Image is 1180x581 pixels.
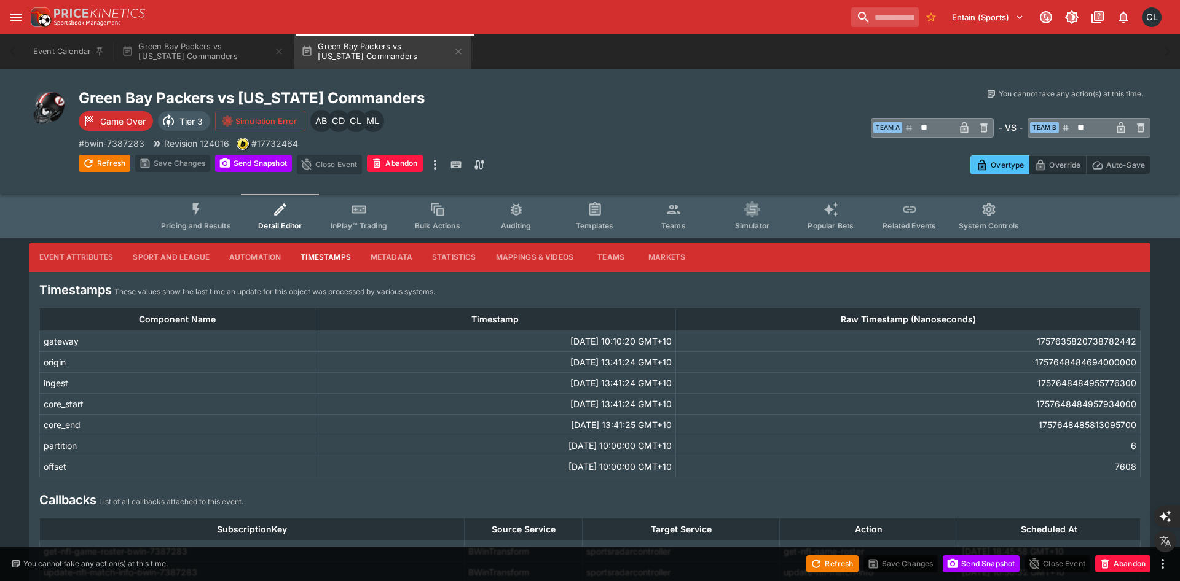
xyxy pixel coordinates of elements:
[1106,158,1145,171] p: Auto-Save
[1029,155,1086,174] button: Override
[1095,556,1150,569] span: Mark an event as closed and abandoned.
[958,540,1141,561] td: [DATE] 18:45:58 GMT+10
[5,6,27,28] button: open drawer
[676,393,1141,414] td: 1757648484957934000
[735,221,769,230] span: Simulator
[676,456,1141,477] td: 7608
[40,414,315,435] td: core_end
[79,155,130,172] button: Refresh
[151,194,1029,238] div: Event type filters
[1138,4,1165,31] button: Chad Liu
[114,286,435,298] p: These values show the last time an update for this object was processed by various systems.
[465,540,583,561] td: BWinTransform
[40,372,315,393] td: ingest
[315,308,675,330] th: Timestamp
[367,157,422,169] span: Mark an event as closed and abandoned.
[1112,6,1135,28] button: Notifications
[676,308,1141,330] th: Raw Timestamp (Nanoseconds)
[294,34,471,69] button: Green Bay Packers vs [US_STATE] Commanders
[676,330,1141,351] td: 1757635820738782442
[583,518,780,540] th: Target Service
[114,34,291,69] button: Green Bay Packers vs [US_STATE] Commanders
[576,221,613,230] span: Templates
[958,518,1141,540] th: Scheduled At
[676,435,1141,456] td: 6
[806,555,858,572] button: Refresh
[79,88,615,107] h2: Copy To Clipboard
[40,393,315,414] td: core_start
[54,9,145,18] img: PriceKinetics
[676,414,1141,435] td: 1757648485813095700
[26,34,112,69] button: Event Calendar
[237,138,249,150] div: bwin
[780,518,958,540] th: Action
[164,137,229,150] p: Revision 124016
[40,435,315,456] td: partition
[921,7,941,27] button: No Bookmarks
[808,221,854,230] span: Popular Bets
[676,372,1141,393] td: 1757648484955776300
[1030,122,1059,133] span: Team B
[123,243,219,272] button: Sport and League
[883,221,936,230] span: Related Events
[873,122,902,133] span: Team A
[1086,155,1150,174] button: Auto-Save
[315,372,675,393] td: [DATE] 13:41:24 GMT+10
[943,555,1020,572] button: Send Snapshot
[1142,7,1162,27] div: Chad Liu
[661,221,686,230] span: Teams
[54,20,120,26] img: Sportsbook Management
[315,330,675,351] td: [DATE] 10:10:20 GMT+10
[999,88,1143,99] p: You cannot take any action(s) at this time.
[291,243,361,272] button: Timestamps
[315,414,675,435] td: [DATE] 13:41:25 GMT+10
[486,243,584,272] button: Mappings & Videos
[465,518,583,540] th: Source Service
[315,456,675,477] td: [DATE] 10:00:00 GMT+10
[583,540,780,561] td: sportsradarcontroller
[422,243,486,272] button: Statistics
[100,115,146,128] p: Game Over
[780,540,958,561] td: get-nfl-game-roster
[331,221,387,230] span: InPlay™ Trading
[959,221,1019,230] span: System Controls
[40,351,315,372] td: origin
[1035,6,1057,28] button: Connected to PK
[676,351,1141,372] td: 1757648484694000000
[583,243,639,272] button: Teams
[29,88,69,128] img: american_football.png
[215,111,305,131] button: Simulation Error
[39,492,96,508] h4: Callbacks
[251,137,298,150] p: Copy To Clipboard
[39,282,112,298] h4: Timestamps
[29,243,123,272] button: Event Attributes
[23,558,168,569] p: You cannot take any action(s) at this time.
[415,221,460,230] span: Bulk Actions
[40,518,465,540] th: SubscriptionKey
[945,7,1031,27] button: Select Tenant
[161,221,231,230] span: Pricing and Results
[315,435,675,456] td: [DATE] 10:00:00 GMT+10
[79,137,144,150] p: Copy To Clipboard
[1087,6,1109,28] button: Documentation
[1061,6,1083,28] button: Toggle light/dark mode
[258,221,302,230] span: Detail Editor
[851,7,919,27] input: search
[345,110,367,132] div: Chad Liu
[1155,556,1170,571] button: more
[999,121,1023,134] h6: - VS -
[367,155,422,172] button: Abandon
[215,155,292,172] button: Send Snapshot
[1049,158,1080,171] p: Override
[40,456,315,477] td: offset
[40,330,315,351] td: gateway
[315,393,675,414] td: [DATE] 13:41:24 GMT+10
[40,540,465,561] td: get-nfl-game-roster-bwin-7387283
[428,155,442,174] button: more
[970,155,1150,174] div: Start From
[237,138,248,149] img: bwin.png
[99,496,243,508] p: List of all callbacks attached to this event.
[991,158,1024,171] p: Overtype
[361,243,422,272] button: Metadata
[1095,555,1150,572] button: Abandon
